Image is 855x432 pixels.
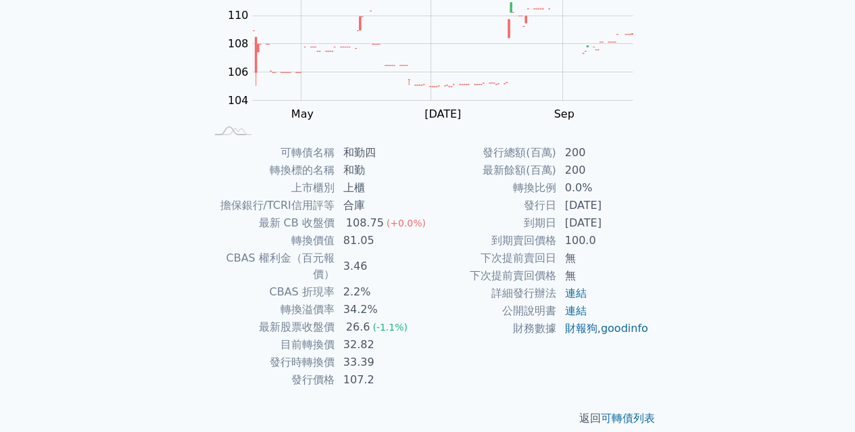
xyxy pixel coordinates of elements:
p: 返回 [190,410,666,427]
a: 可轉債列表 [601,412,655,425]
td: 詳細發行辦法 [428,285,557,302]
td: 34.2% [335,301,428,318]
td: 發行價格 [206,371,335,389]
td: 到期日 [428,214,557,232]
td: 轉換標的名稱 [206,162,335,179]
td: 財務數據 [428,320,557,337]
tspan: May [291,107,314,120]
td: 目前轉換價 [206,336,335,354]
td: [DATE] [557,197,650,214]
td: 合庫 [335,197,428,214]
div: 26.6 [343,319,373,335]
td: 最新 CB 收盤價 [206,214,335,232]
td: 最新股票收盤價 [206,318,335,336]
td: 100.0 [557,232,650,249]
td: 轉換溢價率 [206,301,335,318]
a: 連結 [565,304,587,317]
td: 轉換比例 [428,179,557,197]
td: 上櫃 [335,179,428,197]
tspan: 104 [228,94,249,107]
td: 發行時轉換價 [206,354,335,371]
td: CBAS 權利金（百元報價） [206,249,335,283]
td: 最新餘額(百萬) [428,162,557,179]
td: , [557,320,650,337]
td: 上市櫃別 [206,179,335,197]
td: 0.0% [557,179,650,197]
a: 財報狗 [565,322,597,335]
span: (-1.1%) [372,322,408,333]
td: 轉換價值 [206,232,335,249]
td: 無 [557,267,650,285]
td: 下次提前賣回日 [428,249,557,267]
td: CBAS 折現率 [206,283,335,301]
td: 擔保銀行/TCRI信用評等 [206,197,335,214]
iframe: Chat Widget [787,367,855,432]
td: 2.2% [335,283,428,301]
tspan: 108 [228,37,249,50]
td: 發行日 [428,197,557,214]
td: [DATE] [557,214,650,232]
td: 到期賣回價格 [428,232,557,249]
td: 和勤 [335,162,428,179]
tspan: 110 [228,9,249,22]
td: 下次提前賣回價格 [428,267,557,285]
td: 81.05 [335,232,428,249]
tspan: [DATE] [424,107,461,120]
td: 和勤四 [335,144,428,162]
td: 107.2 [335,371,428,389]
td: 32.82 [335,336,428,354]
span: (+0.0%) [387,218,426,229]
td: 可轉債名稱 [206,144,335,162]
td: 發行總額(百萬) [428,144,557,162]
td: 公開說明書 [428,302,557,320]
td: 200 [557,162,650,179]
a: 連結 [565,287,587,299]
td: 無 [557,249,650,267]
div: 108.75 [343,215,387,231]
td: 3.46 [335,249,428,283]
td: 33.39 [335,354,428,371]
tspan: Sep [554,107,575,120]
tspan: 106 [228,66,249,78]
a: goodinfo [601,322,648,335]
td: 200 [557,144,650,162]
